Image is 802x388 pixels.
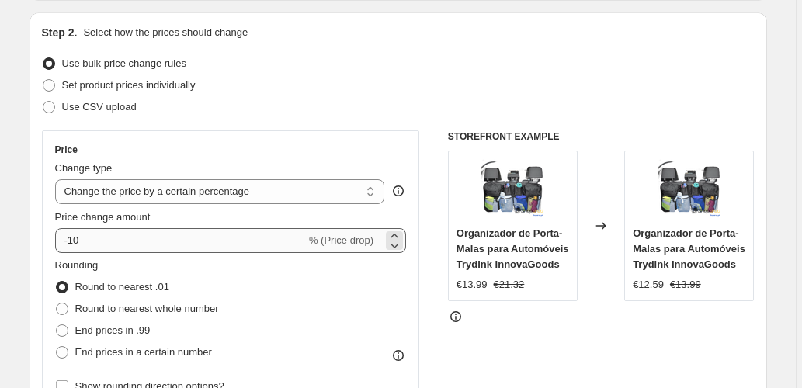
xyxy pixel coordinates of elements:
span: Use bulk price change rules [62,57,186,69]
span: Rounding [55,259,99,271]
span: End prices in .99 [75,324,151,336]
span: % (Price drop) [309,234,373,246]
h6: STOREFRONT EXAMPLE [448,130,755,143]
span: Price change amount [55,211,151,223]
span: Round to nearest .01 [75,281,169,293]
span: Organizador de Porta-Malas para Automóveis Trydink InnovaGoods [457,227,569,270]
img: organizador-de-porta-malas-para-automoveis-trydink-innovagoods-603_80x.webp [481,159,543,221]
span: Round to nearest whole number [75,303,219,314]
span: Change type [55,162,113,174]
div: €12.59 [633,277,664,293]
strike: €21.32 [494,277,525,293]
input: -15 [55,228,306,253]
div: €13.99 [457,277,488,293]
span: End prices in a certain number [75,346,212,358]
div: help [391,183,406,199]
span: Set product prices individually [62,79,196,91]
h2: Step 2. [42,25,78,40]
span: Organizador de Porta-Malas para Automóveis Trydink InnovaGoods [633,227,745,270]
h3: Price [55,144,78,156]
p: Select how the prices should change [83,25,248,40]
span: Use CSV upload [62,101,137,113]
img: organizador-de-porta-malas-para-automoveis-trydink-innovagoods-603_80x.webp [658,159,720,221]
strike: €13.99 [670,277,701,293]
